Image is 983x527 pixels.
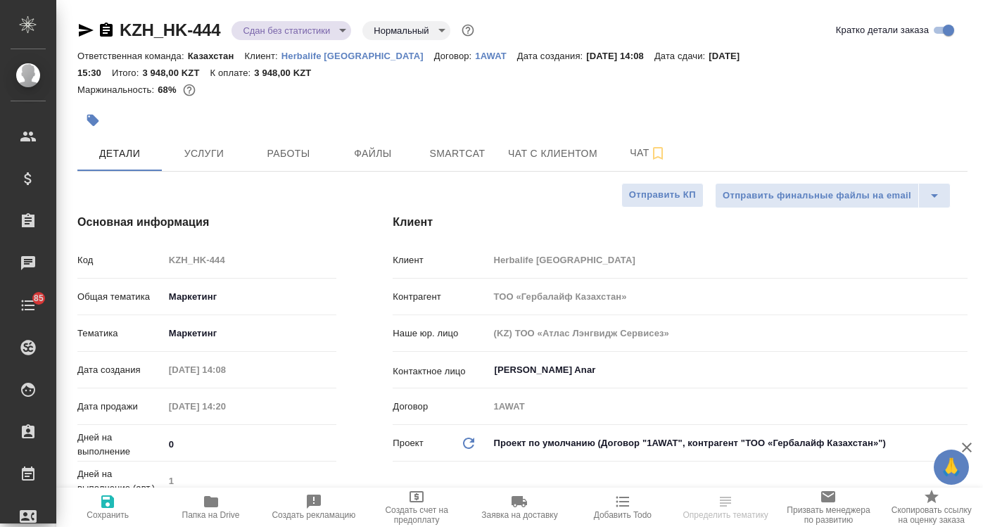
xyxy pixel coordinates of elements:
[594,510,652,520] span: Добавить Todo
[777,488,880,527] button: Призвать менеджера по развитию
[4,288,53,323] a: 85
[939,452,963,482] span: 🙏
[164,285,337,309] div: Маркетинг
[393,400,488,414] p: Договор
[481,510,557,520] span: Заявка на доставку
[120,20,220,39] a: KZH_HK-444
[715,183,951,208] div: split button
[262,488,365,527] button: Создать рекламацию
[164,360,287,380] input: Пустое поле
[488,286,968,307] input: Пустое поле
[621,183,704,208] button: Отправить КП
[77,363,164,377] p: Дата создания
[374,505,459,525] span: Создать счет на предоплату
[880,488,983,527] button: Скопировать ссылку на оценку заказа
[77,22,94,39] button: Скопировать ссылку для ЯМессенджера
[629,187,696,203] span: Отправить КП
[142,68,210,78] p: 3 948,00 KZT
[77,290,164,304] p: Общая тематика
[475,51,517,61] p: 1AWAT
[232,21,351,40] div: Сдан без статистики
[77,326,164,341] p: Тематика
[87,510,129,520] span: Сохранить
[77,467,164,495] p: Дней на выполнение (авт.)
[164,250,337,270] input: Пустое поле
[434,51,476,61] p: Договор:
[244,51,281,61] p: Клиент:
[369,25,433,37] button: Нормальный
[785,505,871,525] span: Призвать менеджера по развитию
[164,396,287,417] input: Пустое поле
[281,49,434,61] a: Herbalife [GEOGRAPHIC_DATA]
[459,21,477,39] button: Доп статусы указывают на важность/срочность заказа
[164,434,337,455] input: ✎ Введи что-нибудь
[508,145,597,163] span: Чат с клиентом
[614,144,682,162] span: Чат
[517,51,586,61] p: Дата создания:
[164,471,337,491] input: Пустое поле
[188,51,245,61] p: Казахстан
[393,214,968,231] h4: Клиент
[77,105,108,136] button: Добавить тэг
[674,488,777,527] button: Определить тематику
[393,364,488,379] p: Контактное лицо
[654,51,709,61] p: Дата сдачи:
[339,145,407,163] span: Файлы
[77,51,188,61] p: Ответственная команда:
[170,145,238,163] span: Услуги
[934,450,969,485] button: 🙏
[960,369,963,372] button: Open
[182,510,240,520] span: Папка на Drive
[180,81,198,99] button: 169.20 RUB;
[393,290,488,304] p: Контрагент
[362,21,450,40] div: Сдан без статистики
[424,145,491,163] span: Smartcat
[488,396,968,417] input: Пустое поле
[112,68,142,78] p: Итого:
[475,49,517,61] a: 1AWAT
[86,145,153,163] span: Детали
[254,68,322,78] p: 3 948,00 KZT
[586,51,654,61] p: [DATE] 14:08
[77,214,336,231] h4: Основная информация
[158,84,179,95] p: 68%
[393,436,424,450] p: Проект
[77,253,164,267] p: Код
[715,183,919,208] button: Отправить финальные файлы на email
[365,488,468,527] button: Создать счет на предоплату
[468,488,571,527] button: Заявка на доставку
[723,188,911,204] span: Отправить финальные файлы на email
[488,250,968,270] input: Пустое поле
[393,253,488,267] p: Клиент
[56,488,159,527] button: Сохранить
[393,326,488,341] p: Наше юр. лицо
[98,22,115,39] button: Скопировать ссылку
[25,291,52,305] span: 85
[571,488,674,527] button: Добавить Todo
[164,322,337,345] div: Маркетинг
[77,431,164,459] p: Дней на выполнение
[683,510,768,520] span: Определить тематику
[239,25,334,37] button: Сдан без статистики
[210,68,255,78] p: К оплате:
[77,400,164,414] p: Дата продажи
[488,323,968,343] input: Пустое поле
[836,23,929,37] span: Кратко детали заказа
[255,145,322,163] span: Работы
[77,84,158,95] p: Маржинальность:
[889,505,975,525] span: Скопировать ссылку на оценку заказа
[649,145,666,162] svg: Подписаться
[272,510,355,520] span: Создать рекламацию
[488,431,968,455] div: Проект по умолчанию (Договор "1AWAT", контрагент "ТОО «Гербалайф Казахстан»")
[281,51,434,61] p: Herbalife [GEOGRAPHIC_DATA]
[159,488,262,527] button: Папка на Drive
